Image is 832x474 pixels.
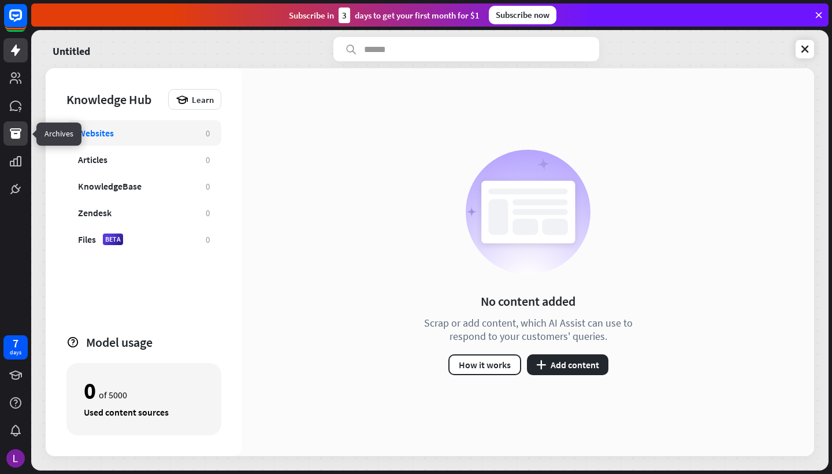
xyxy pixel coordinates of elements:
div: Model usage [86,334,221,350]
div: Knowledge Hub [66,91,162,108]
div: 0 [84,381,96,401]
div: BETA [103,234,123,245]
div: Zendesk [78,207,112,219]
div: Used content sources [84,406,204,418]
div: of 5000 [84,381,204,401]
div: 0 [206,208,210,219]
button: plusAdd content [527,354,608,375]
div: 0 [206,128,210,139]
div: Articles [78,154,107,165]
button: Open LiveChat chat widget [9,5,44,39]
div: Subscribe now [489,6,556,24]
div: 0 [206,234,210,245]
div: No content added [481,293,575,309]
div: Files [78,234,96,245]
span: Learn [192,94,214,105]
div: KnowledgeBase [78,180,142,192]
div: 3 [339,8,350,23]
button: How it works [448,354,521,375]
i: plus [536,360,546,369]
div: days [10,349,21,357]
div: Websites [78,127,114,139]
div: Scrap or add content, which AI Assist can use to respond to your customers' queries. [410,316,647,343]
div: Subscribe in days to get your first month for $1 [289,8,480,23]
a: 7 days [3,335,28,360]
div: 7 [13,338,18,349]
div: 0 [206,181,210,192]
a: Untitled [53,37,90,61]
div: 0 [206,154,210,165]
